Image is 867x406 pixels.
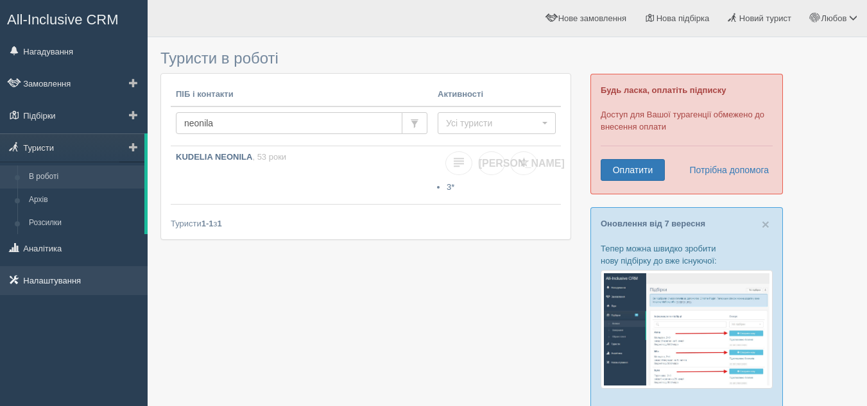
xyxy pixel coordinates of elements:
a: [PERSON_NAME] [478,151,505,175]
span: Нове замовлення [558,13,626,23]
div: Доступ для Вашої турагенції обмежено до внесення оплати [590,74,783,194]
span: [PERSON_NAME] [479,158,565,169]
span: Туристи в роботі [160,49,279,67]
b: 1-1 [202,219,214,228]
a: В роботі [23,165,144,189]
a: Оплатити [601,159,665,181]
span: , 53 роки [252,152,286,162]
span: Усі туристи [446,117,539,130]
span: × [762,217,769,232]
a: All-Inclusive CRM [1,1,147,36]
button: Close [762,217,769,231]
th: Активності [433,83,561,106]
img: %D0%BF%D1%96%D0%B4%D0%B1%D1%96%D1%80%D0%BA%D0%B0-%D1%82%D1%83%D1%80%D0%B8%D1%81%D1%82%D1%83-%D1%8... [601,270,773,389]
div: Туристи з [171,217,561,230]
a: Розсилки [23,212,144,235]
a: Оновлення від 7 вересня [601,219,705,228]
a: Архів [23,189,144,212]
a: KUDELIA NEONILA, 53 роки [171,146,433,204]
a: Потрібна допомога [681,159,769,181]
input: Пошук за ПІБ, паспортом або контактами [176,112,402,134]
p: Тепер можна швидко зробити нову підбірку до вже існуючої: [601,242,773,267]
span: Любов [821,13,847,23]
button: Усі туристи [438,112,556,134]
b: Будь ласка, оплатіть підписку [601,85,726,95]
span: Нова підбірка [657,13,710,23]
span: Новий турист [739,13,791,23]
th: ПІБ і контакти [171,83,433,106]
b: 1 [218,219,222,228]
span: All-Inclusive CRM [7,12,119,28]
b: KUDELIA NEONILA [176,152,252,162]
